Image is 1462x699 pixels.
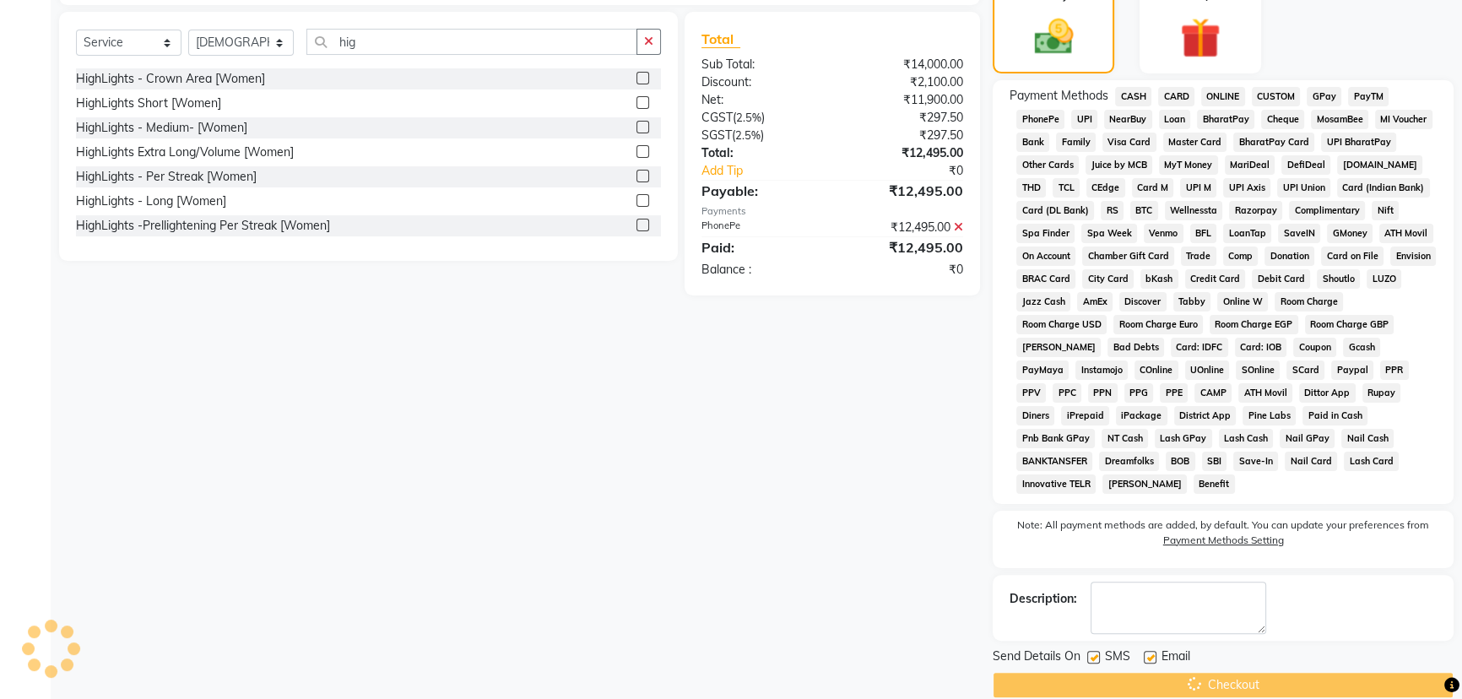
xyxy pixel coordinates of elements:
[306,29,637,55] input: Search or Scan
[1016,406,1054,425] span: Diners
[1275,292,1343,312] span: Room Charge
[1163,133,1227,152] span: Master Card
[1102,429,1148,448] span: NT Cash
[1277,178,1330,198] span: UPI Union
[832,237,976,257] div: ₹12,495.00
[1190,224,1217,243] span: BFL
[1194,474,1235,494] span: Benefit
[701,110,733,125] span: CGST
[832,91,976,109] div: ₹11,900.00
[1233,133,1314,152] span: BharatPay Card
[1130,201,1158,220] span: BTC
[689,109,832,127] div: ( )
[689,219,832,236] div: PhonePe
[832,127,976,144] div: ₹297.50
[1321,247,1383,266] span: Card on File
[1217,292,1268,312] span: Online W
[1238,383,1292,403] span: ATH Movil
[1010,517,1437,555] label: Note: All payment methods are added, by default. You can update your preferences from
[1082,269,1134,289] span: City Card
[1167,13,1233,63] img: _gift.svg
[1201,87,1245,106] span: ONLINE
[1180,178,1216,198] span: UPI M
[1341,429,1394,448] span: Nail Cash
[689,56,832,73] div: Sub Total:
[832,144,976,162] div: ₹12,495.00
[1223,178,1270,198] span: UPI Axis
[1144,224,1183,243] span: Venmo
[1016,338,1101,357] span: [PERSON_NAME]
[76,144,294,161] div: HighLights Extra Long/Volume [Women]
[1299,383,1356,403] span: Dittor App
[1327,224,1373,243] span: GMoney
[1302,406,1367,425] span: Paid in Cash
[1053,178,1080,198] span: TCL
[1016,383,1046,403] span: PPV
[1185,269,1246,289] span: Credit Card
[1194,383,1232,403] span: CAMP
[832,73,976,91] div: ₹2,100.00
[1016,269,1075,289] span: BRAC Card
[1016,224,1075,243] span: Spa Finder
[1158,87,1194,106] span: CARD
[1331,360,1373,380] span: Paypal
[1197,110,1254,129] span: BharatPay
[1022,14,1086,59] img: _cash.svg
[1225,155,1275,175] span: MariDeal
[689,162,857,180] a: Add Tip
[993,648,1080,669] span: Send Details On
[76,119,247,137] div: HighLights - Medium- [Women]
[1185,360,1230,380] span: UOnline
[1289,201,1365,220] span: Complimentary
[1113,315,1203,334] span: Room Charge Euro
[1132,178,1174,198] span: Card M
[1307,87,1341,106] span: GPay
[1165,201,1223,220] span: Wellnessta
[1252,87,1301,106] span: CUSTOM
[1010,590,1077,608] div: Description:
[736,111,761,124] span: 2.5%
[1223,224,1271,243] span: LoanTap
[832,261,976,279] div: ₹0
[1081,224,1137,243] span: Spa Week
[832,56,976,73] div: ₹14,000.00
[1380,360,1409,380] span: PPR
[689,261,832,279] div: Balance :
[1016,201,1094,220] span: Card (DL Bank)
[1016,247,1075,266] span: On Account
[76,70,265,88] div: HighLights - Crown Area [Women]
[832,219,976,236] div: ₹12,495.00
[701,30,740,48] span: Total
[1343,338,1380,357] span: Gcash
[1099,452,1159,471] span: Dreamfolks
[1285,452,1337,471] span: Nail Card
[1104,110,1152,129] span: NearBuy
[1155,429,1212,448] span: Lash GPay
[1016,429,1095,448] span: Pnb Bank GPay
[1102,474,1187,494] span: [PERSON_NAME]
[1010,87,1108,105] span: Payment Methods
[1016,315,1107,334] span: Room Charge USD
[1223,247,1259,266] span: Comp
[1016,155,1079,175] span: Other Cards
[1107,338,1164,357] span: Bad Debts
[1219,429,1274,448] span: Lash Cash
[1016,474,1096,494] span: Innovative TELR
[1016,178,1046,198] span: THD
[1016,133,1049,152] span: Bank
[1229,201,1282,220] span: Razorpay
[1056,133,1096,152] span: Family
[1086,155,1152,175] span: Juice by MCB
[832,181,976,201] div: ₹12,495.00
[1362,383,1401,403] span: Rupay
[1159,110,1191,129] span: Loan
[1311,110,1368,129] span: MosamBee
[1159,155,1218,175] span: MyT Money
[701,204,964,219] div: Payments
[1173,292,1211,312] span: Tabby
[689,73,832,91] div: Discount:
[1252,269,1310,289] span: Debit Card
[1116,406,1167,425] span: iPackage
[1086,178,1125,198] span: CEdge
[1233,452,1278,471] span: Save-In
